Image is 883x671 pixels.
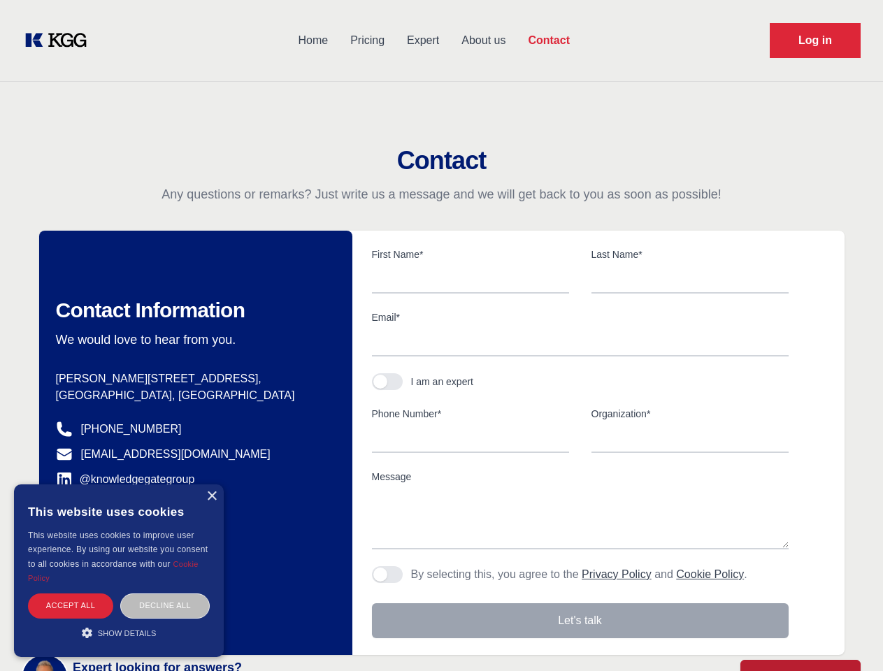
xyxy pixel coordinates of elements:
h2: Contact [17,147,866,175]
a: [EMAIL_ADDRESS][DOMAIN_NAME] [81,446,271,463]
iframe: Chat Widget [813,604,883,671]
div: I am an expert [411,375,474,389]
p: [GEOGRAPHIC_DATA], [GEOGRAPHIC_DATA] [56,387,330,404]
p: We would love to hear from you. [56,331,330,348]
a: @knowledgegategroup [56,471,195,488]
a: Home [287,22,339,59]
a: Privacy Policy [582,568,652,580]
div: Close [206,491,217,502]
a: Cookie Policy [28,560,199,582]
p: [PERSON_NAME][STREET_ADDRESS], [56,370,330,387]
a: Pricing [339,22,396,59]
label: Phone Number* [372,407,569,421]
div: Decline all [120,593,210,618]
a: Expert [396,22,450,59]
a: Contact [517,22,581,59]
p: Any questions or remarks? Just write us a message and we will get back to you as soon as possible! [17,186,866,203]
a: Request Demo [770,23,861,58]
label: Message [372,470,789,484]
span: This website uses cookies to improve user experience. By using our website you consent to all coo... [28,531,208,569]
a: KOL Knowledge Platform: Talk to Key External Experts (KEE) [22,29,98,52]
label: Organization* [591,407,789,421]
label: Last Name* [591,247,789,261]
p: By selecting this, you agree to the and . [411,566,747,583]
a: About us [450,22,517,59]
div: Accept all [28,593,113,618]
label: First Name* [372,247,569,261]
label: Email* [372,310,789,324]
a: [PHONE_NUMBER] [81,421,182,438]
a: Cookie Policy [676,568,744,580]
span: Show details [98,629,157,637]
button: Let's talk [372,603,789,638]
div: This website uses cookies [28,495,210,528]
h2: Contact Information [56,298,330,323]
div: Show details [28,626,210,640]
